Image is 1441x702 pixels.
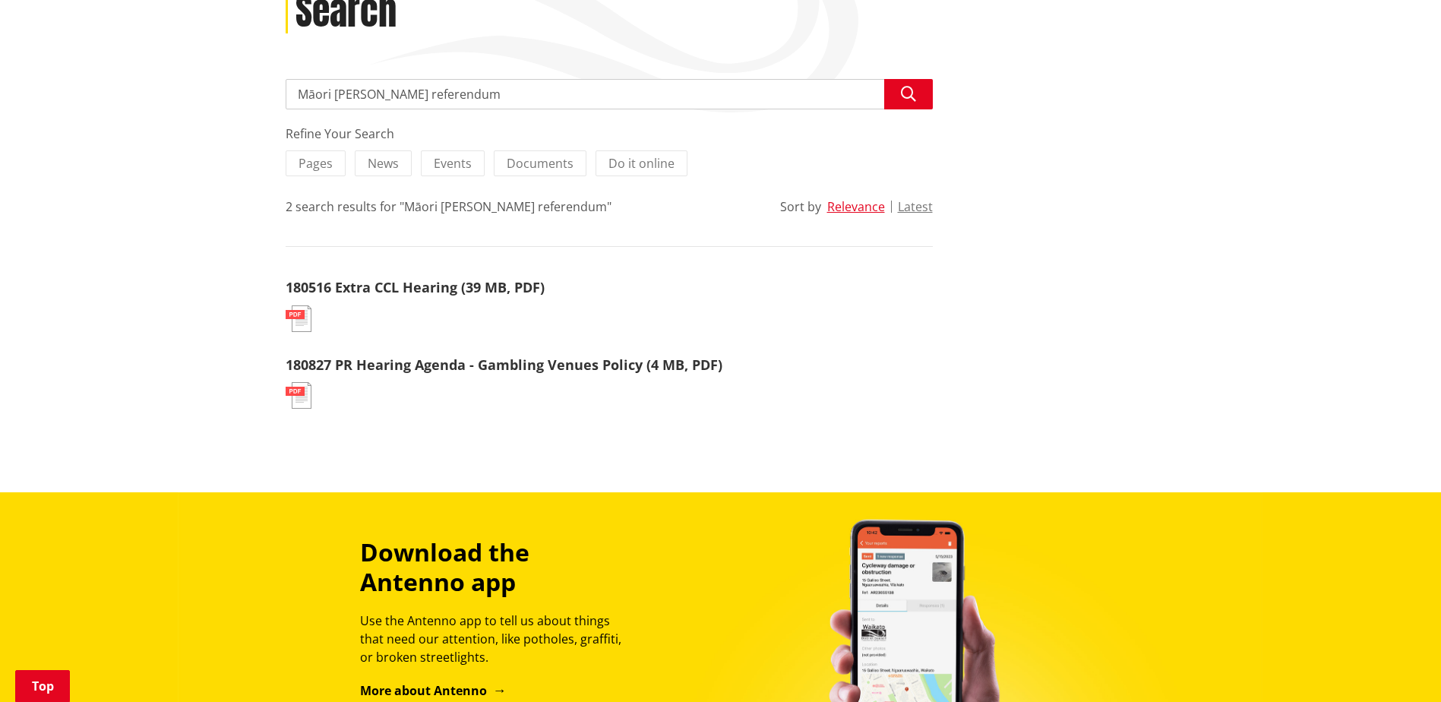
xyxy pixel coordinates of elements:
[286,79,933,109] input: Search input
[368,155,399,172] span: News
[434,155,472,172] span: Events
[608,155,675,172] span: Do it online
[286,198,611,216] div: 2 search results for "Māori [PERSON_NAME] referendum"
[360,538,635,596] h3: Download the Antenno app
[299,155,333,172] span: Pages
[507,155,574,172] span: Documents
[286,382,311,409] img: document-pdf.svg
[1371,638,1426,693] iframe: Messenger Launcher
[360,612,635,666] p: Use the Antenno app to tell us about things that need our attention, like potholes, graffiti, or ...
[898,200,933,213] button: Latest
[286,278,545,296] a: 180516 Extra CCL Hearing (39 MB, PDF)
[827,200,885,213] button: Relevance
[286,305,311,332] img: document-pdf.svg
[780,198,821,216] div: Sort by
[286,356,722,374] a: 180827 PR Hearing Agenda - Gambling Venues Policy (4 MB, PDF)
[286,125,933,143] div: Refine Your Search
[15,670,70,702] a: Top
[360,682,507,699] a: More about Antenno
